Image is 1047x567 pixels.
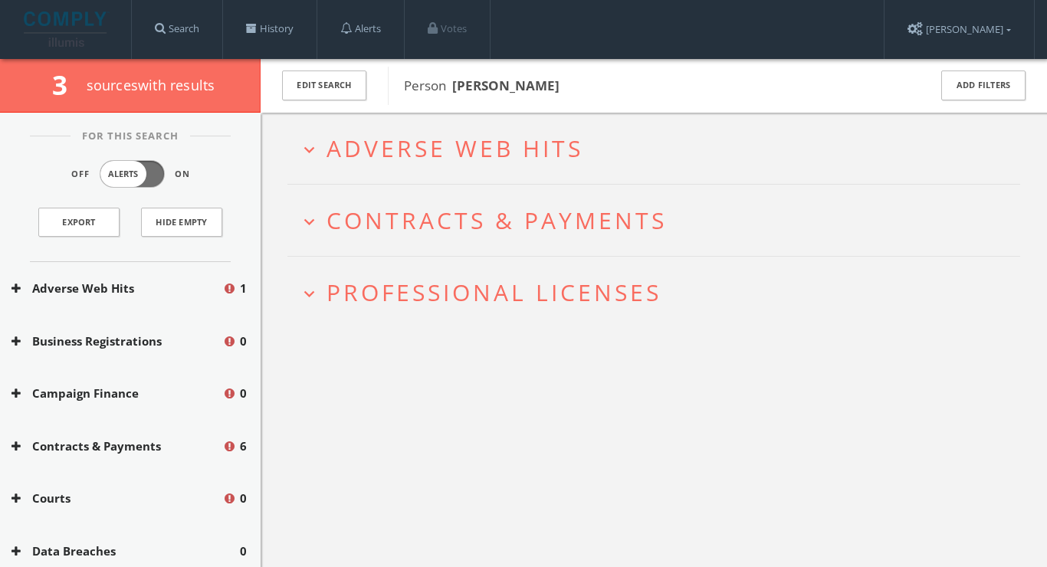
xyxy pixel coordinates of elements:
[299,139,320,160] i: expand_more
[11,280,222,297] button: Adverse Web Hits
[941,70,1026,100] button: Add Filters
[38,208,120,237] a: Export
[299,208,1020,233] button: expand_moreContracts & Payments
[404,77,560,94] span: Person
[87,76,215,94] span: source s with results
[327,133,583,164] span: Adverse Web Hits
[11,490,222,507] button: Courts
[11,333,222,350] button: Business Registrations
[282,70,366,100] button: Edit Search
[240,542,247,560] span: 0
[452,77,560,94] b: [PERSON_NAME]
[299,136,1020,161] button: expand_moreAdverse Web Hits
[299,211,320,232] i: expand_more
[327,277,661,308] span: Professional Licenses
[175,168,190,181] span: On
[11,385,222,402] button: Campaign Finance
[141,208,222,237] button: Hide Empty
[240,333,247,350] span: 0
[240,385,247,402] span: 0
[11,438,222,455] button: Contracts & Payments
[52,67,80,103] span: 3
[299,283,320,304] i: expand_more
[24,11,110,47] img: illumis
[11,542,240,560] button: Data Breaches
[327,205,667,236] span: Contracts & Payments
[299,280,1020,305] button: expand_moreProfessional Licenses
[71,129,190,144] span: For This Search
[240,280,247,297] span: 1
[240,490,247,507] span: 0
[240,438,247,455] span: 6
[71,168,90,181] span: Off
